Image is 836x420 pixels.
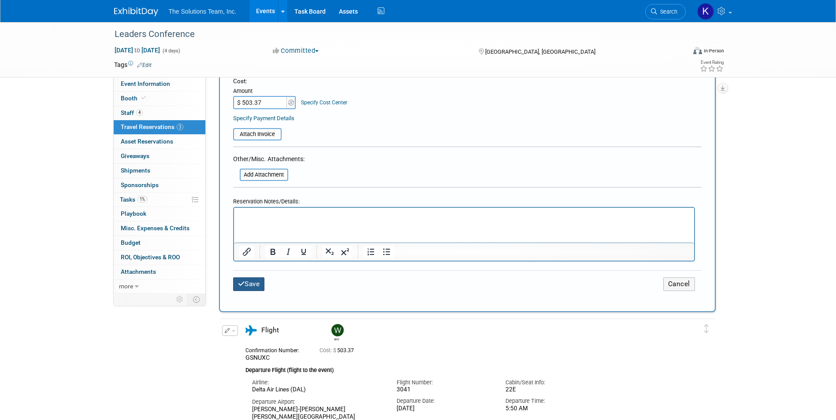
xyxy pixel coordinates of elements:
[329,324,345,341] div: Will Orzechowski
[245,361,674,375] div: Departure Flight (flight to the event)
[657,8,677,15] span: Search
[397,386,492,394] div: 3041
[137,196,147,203] span: 1%
[133,47,141,54] span: to
[137,62,152,68] a: Edit
[114,149,205,163] a: Giveaways
[245,354,270,361] span: GSNUXC
[693,47,702,54] img: Format-Inperson.png
[320,347,357,354] span: 503.37
[121,109,143,116] span: Staff
[233,115,294,122] a: Specify Payment Details
[121,254,180,261] span: ROI, Objectives & ROO
[296,246,311,258] button: Underline
[645,4,686,19] a: Search
[281,246,296,258] button: Italic
[162,48,180,54] span: (4 days)
[121,181,159,188] span: Sponsorships
[121,95,148,102] span: Booth
[700,60,724,65] div: Event Rating
[331,336,342,341] div: Will Orzechowski
[114,221,205,236] a: Misc. Expenses & Credits
[121,225,189,232] span: Misc. Expenses & Credits
[114,251,205,265] a: ROI, Objectives & ROO
[114,207,205,221] a: Playbook
[121,167,150,174] span: Shipments
[119,283,133,290] span: more
[397,405,492,413] div: [DATE]
[114,77,205,91] a: Event Information
[245,325,257,335] i: Flight
[233,87,297,96] div: Amount
[331,324,344,336] img: Will Orzechowski
[121,123,183,130] span: Travel Reservations
[233,277,265,291] button: Save
[261,326,279,334] span: Flight
[114,7,158,16] img: ExhibitDay
[338,246,353,258] button: Superscript
[121,80,170,87] span: Event Information
[114,280,205,294] a: more
[114,178,205,192] a: Sponsorships
[233,77,702,85] div: Cost:
[121,138,173,145] span: Asset Reservations
[121,239,141,246] span: Budget
[121,268,156,275] span: Attachments
[114,236,205,250] a: Budget
[120,196,147,203] span: Tasks
[252,398,384,406] div: Departure Airport:
[252,379,384,387] div: Airline:
[505,386,601,393] div: 22E
[114,106,205,120] a: Staff4
[121,210,146,217] span: Playbook
[245,345,306,354] div: Confirmation Number:
[121,152,149,159] span: Giveaways
[114,193,205,207] a: Tasks1%
[505,379,601,387] div: Cabin/Seat Info:
[114,135,205,149] a: Asset Reservations
[634,46,725,59] div: Event Format
[233,155,305,166] div: Other/Misc. Attachments:
[252,386,384,394] div: Delta Air Lines (DAL)
[485,48,595,55] span: [GEOGRAPHIC_DATA], [GEOGRAPHIC_DATA]
[703,48,724,54] div: In-Person
[114,46,160,54] span: [DATE] [DATE]
[270,46,322,55] button: Committed
[265,246,280,258] button: Bold
[239,246,254,258] button: Insert/edit link
[233,194,695,206] div: Reservation Notes/Details:
[114,92,205,106] a: Booth
[704,324,709,333] i: Click and drag to move item
[663,277,695,291] button: Cancel
[397,397,492,405] div: Departure Date:
[697,3,714,20] img: Kaelon Harris
[187,294,205,305] td: Toggle Event Tabs
[114,120,205,134] a: Travel Reservations3
[301,99,347,106] a: Specify Cost Center
[114,265,205,279] a: Attachments
[177,124,183,130] span: 3
[141,96,146,100] i: Booth reservation complete
[234,208,694,243] iframe: Rich Text Area
[364,246,379,258] button: Numbered list
[397,379,492,387] div: Flight Number:
[169,8,237,15] span: The Solutions Team, Inc.
[322,246,337,258] button: Subscript
[172,294,188,305] td: Personalize Event Tab Strip
[114,60,152,69] td: Tags
[505,405,601,413] div: 5:50 AM
[114,164,205,178] a: Shipments
[379,246,394,258] button: Bullet list
[320,347,337,354] span: Cost: $
[111,26,673,42] div: Leaders Conference
[136,109,143,116] span: 4
[505,397,601,405] div: Departure Time:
